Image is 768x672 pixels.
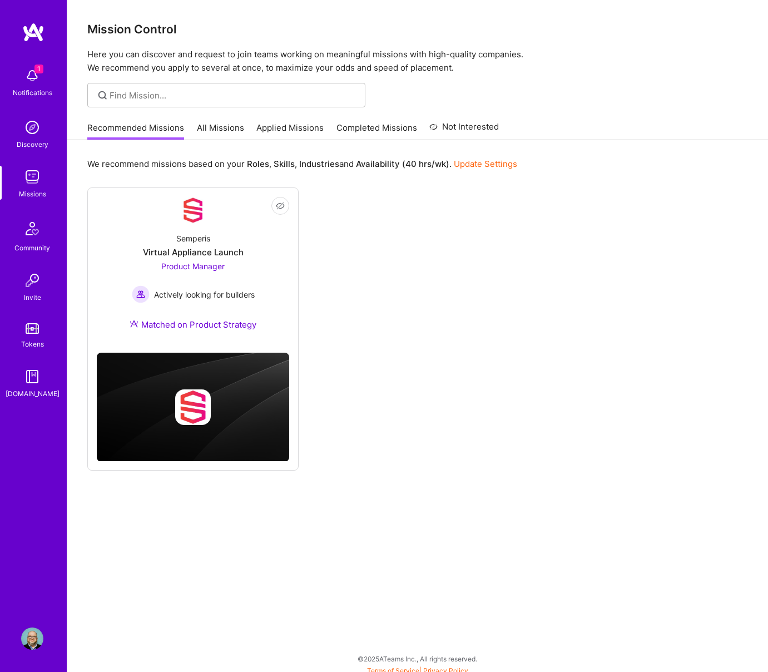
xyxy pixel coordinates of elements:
img: Company logo [175,389,211,425]
img: teamwork [21,166,43,188]
div: Invite [24,291,41,303]
span: 1 [34,65,43,73]
div: Missions [19,188,46,200]
img: tokens [26,323,39,334]
h3: Mission Control [87,22,748,36]
img: Invite [21,269,43,291]
img: bell [21,65,43,87]
a: Not Interested [429,120,499,140]
span: Product Manager [161,261,225,271]
b: Skills [274,159,295,169]
b: Availability (40 hrs/wk) [356,159,449,169]
img: Ateam Purple Icon [130,319,138,328]
div: Virtual Appliance Launch [143,246,244,258]
img: logo [22,22,44,42]
img: User Avatar [21,627,43,650]
div: Tokens [21,338,44,350]
img: discovery [21,116,43,139]
a: Applied Missions [256,122,324,140]
p: We recommend missions based on your , , and . [87,158,517,170]
a: Company LogoSemperisVirtual Appliance LaunchProduct Manager Actively looking for buildersActively... [97,197,289,344]
a: Completed Missions [336,122,417,140]
img: Community [19,215,46,242]
img: Actively looking for builders [132,285,150,303]
i: icon SearchGrey [96,89,109,102]
b: Roles [247,159,269,169]
a: User Avatar [18,627,46,650]
i: icon EyeClosed [276,201,285,210]
a: Update Settings [454,159,517,169]
a: All Missions [197,122,244,140]
b: Industries [299,159,339,169]
input: Find Mission... [110,90,357,101]
div: Semperis [176,233,210,244]
a: Recommended Missions [87,122,184,140]
p: Here you can discover and request to join teams working on meaningful missions with high-quality ... [87,48,748,75]
img: guide book [21,365,43,388]
img: cover [97,353,289,462]
img: Company Logo [180,197,206,224]
div: Matched on Product Strategy [130,319,256,330]
div: [DOMAIN_NAME] [6,388,60,399]
div: Notifications [13,87,52,98]
div: Community [14,242,50,254]
div: Discovery [17,139,48,150]
span: Actively looking for builders [154,289,255,300]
